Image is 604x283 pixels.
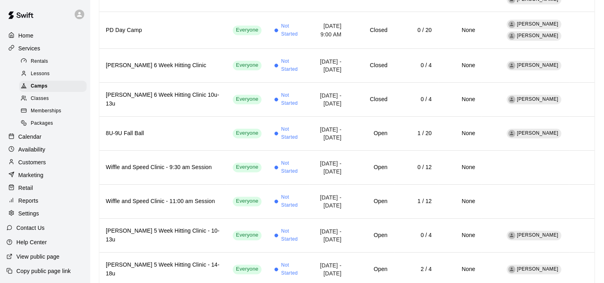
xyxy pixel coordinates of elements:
[233,163,261,171] span: Everyone
[18,44,40,52] p: Services
[106,197,220,206] h6: Wiffle and Speed Clinic - 11:00 am Session
[106,61,220,70] h6: [PERSON_NAME] 6 Week Hitting Clinic
[6,30,83,42] a: Home
[309,12,348,48] td: [DATE] 9:00 AM
[281,159,303,175] span: Not Started
[517,62,558,68] span: [PERSON_NAME]
[354,197,387,206] h6: Open
[444,26,475,35] h6: None
[508,266,515,273] div: Eric Martin
[18,197,38,205] p: Reports
[444,163,475,172] h6: None
[444,197,475,206] h6: None
[19,118,87,129] div: Packages
[19,118,90,130] a: Packages
[19,68,87,80] div: Lessons
[233,163,261,172] div: This service is visible to all of your customers
[233,130,261,137] span: Everyone
[106,26,220,35] h6: PD Day Camp
[354,26,387,35] h6: Closed
[31,120,53,128] span: Packages
[19,93,87,104] div: Classes
[19,106,87,117] div: Memberships
[31,107,61,115] span: Memberships
[354,129,387,138] h6: Open
[508,21,515,28] div: Kevin Phillip
[233,61,261,70] div: This service is visible to all of your customers
[444,265,475,274] h6: None
[18,32,34,40] p: Home
[233,231,261,239] span: Everyone
[508,62,515,69] div: Eric Martin
[517,130,558,136] span: [PERSON_NAME]
[309,218,348,252] td: [DATE] - [DATE]
[309,82,348,116] td: [DATE] - [DATE]
[400,61,432,70] h6: 0 / 4
[444,95,475,104] h6: None
[233,62,261,69] span: Everyone
[19,81,87,92] div: Camps
[31,58,48,66] span: Rentals
[18,145,46,153] p: Availability
[16,267,71,275] p: Copy public page link
[309,184,348,218] td: [DATE] - [DATE]
[19,80,90,93] a: Camps
[233,265,261,274] div: This service is visible to all of your customers
[18,133,42,141] p: Calendar
[6,182,83,194] a: Retail
[233,26,261,35] div: This service is visible to all of your customers
[400,129,432,138] h6: 1 / 20
[106,129,220,138] h6: 8U-9U Fall Ball
[309,150,348,184] td: [DATE] - [DATE]
[354,231,387,240] h6: Open
[281,126,303,141] span: Not Started
[31,70,50,78] span: Lessons
[6,195,83,207] a: Reports
[233,26,261,34] span: Everyone
[233,129,261,138] div: This service is visible to all of your customers
[233,265,261,273] span: Everyone
[31,95,49,103] span: Classes
[6,156,83,168] a: Customers
[444,231,475,240] h6: None
[19,68,90,80] a: Lessons
[281,58,303,74] span: Not Started
[18,158,46,166] p: Customers
[400,197,432,206] h6: 1 / 12
[6,169,83,181] a: Marketing
[354,95,387,104] h6: Closed
[309,116,348,150] td: [DATE] - [DATE]
[16,253,59,261] p: View public page
[6,207,83,219] a: Settings
[281,193,303,209] span: Not Started
[6,42,83,54] a: Services
[106,227,220,244] h6: [PERSON_NAME] 5 Week Hitting Clinic - 10-13u
[16,224,45,232] p: Contact Us
[18,209,39,217] p: Settings
[233,231,261,240] div: This service is visible to all of your customers
[106,163,220,172] h6: Wiffle and Speed Clinic - 9:30 am Session
[233,95,261,104] div: This service is visible to all of your customers
[517,21,558,27] span: [PERSON_NAME]
[233,96,261,103] span: Everyone
[19,55,90,68] a: Rentals
[508,96,515,103] div: Eric Martin
[6,143,83,155] a: Availability
[444,61,475,70] h6: None
[281,227,303,243] span: Not Started
[6,131,83,143] div: Calendar
[31,82,48,90] span: Camps
[18,171,44,179] p: Marketing
[18,184,33,192] p: Retail
[233,197,261,205] span: Everyone
[281,261,303,277] span: Not Started
[19,105,90,118] a: Memberships
[19,93,90,105] a: Classes
[400,163,432,172] h6: 0 / 12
